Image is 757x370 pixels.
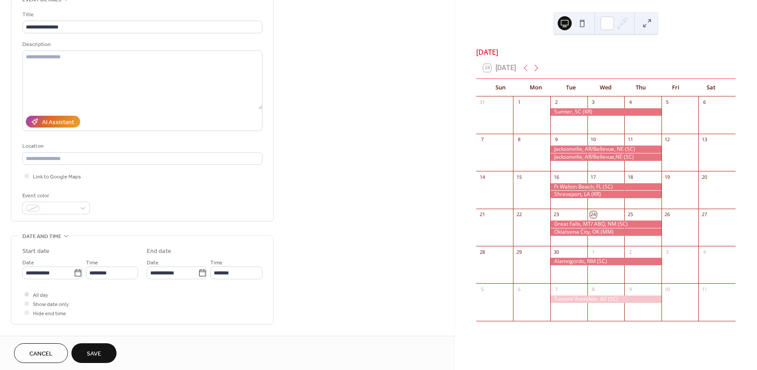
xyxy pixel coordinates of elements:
[553,136,559,143] div: 9
[42,118,74,127] div: AI Assistant
[590,211,597,218] div: 24
[553,79,588,96] div: Tue
[590,249,597,255] div: 1
[516,249,522,255] div: 29
[86,258,98,267] span: Time
[701,99,707,106] div: 6
[627,286,633,292] div: 9
[550,191,661,198] div: Shreveport, LA (KR)
[22,10,261,19] div: Title
[518,79,553,96] div: Mon
[22,191,88,200] div: Event color
[147,247,171,256] div: End date
[479,136,485,143] div: 7
[590,136,597,143] div: 10
[627,174,633,180] div: 18
[590,286,597,292] div: 8
[33,309,66,318] span: Hide end time
[701,136,707,143] div: 13
[664,211,671,218] div: 26
[22,142,261,151] div: Location
[553,211,559,218] div: 23
[29,349,53,359] span: Cancel
[693,79,729,96] div: Sat
[550,221,661,228] div: Great Falls, MT/ ABQ, NM (SC)
[664,136,671,143] div: 12
[550,146,661,153] div: Jacksonville, AR/Bellevue, NE (SC)
[550,153,661,161] div: Jacksonville, AR/Bellevue,NE (SC)
[550,108,661,116] div: Sumter, SC (KR)
[22,40,261,49] div: Description
[479,211,485,218] div: 21
[550,258,661,265] div: Alamogordo, NM (SC)
[210,258,223,267] span: Time
[588,79,623,96] div: Wed
[627,99,633,106] div: 4
[627,211,633,218] div: 25
[87,349,101,359] span: Save
[664,99,671,106] div: 5
[550,228,661,236] div: Oklahoma City, OK (MM)
[14,343,68,363] button: Cancel
[22,247,50,256] div: Start date
[22,232,61,241] span: Date and time
[550,295,661,303] div: Tucson/ Avondale, AZ (SC)
[476,47,736,57] div: [DATE]
[553,99,559,106] div: 2
[479,286,485,292] div: 5
[627,136,633,143] div: 11
[479,174,485,180] div: 14
[553,249,559,255] div: 30
[71,343,117,363] button: Save
[33,291,48,300] span: All day
[623,79,658,96] div: Thu
[664,174,671,180] div: 19
[627,249,633,255] div: 2
[701,286,707,292] div: 11
[516,99,522,106] div: 1
[22,335,69,344] span: Recurring event
[516,136,522,143] div: 8
[147,258,159,267] span: Date
[590,174,597,180] div: 17
[550,183,661,191] div: Ft Walton Beach, FL (SC)
[26,116,80,128] button: AI Assistant
[483,79,518,96] div: Sun
[658,79,693,96] div: Fri
[664,286,671,292] div: 10
[516,174,522,180] div: 15
[516,211,522,218] div: 22
[553,286,559,292] div: 7
[701,174,707,180] div: 20
[33,300,69,309] span: Show date only
[516,286,522,292] div: 6
[664,249,671,255] div: 3
[553,174,559,180] div: 16
[590,99,597,106] div: 3
[479,99,485,106] div: 31
[33,172,81,181] span: Link to Google Maps
[701,211,707,218] div: 27
[479,249,485,255] div: 28
[22,258,34,267] span: Date
[701,249,707,255] div: 4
